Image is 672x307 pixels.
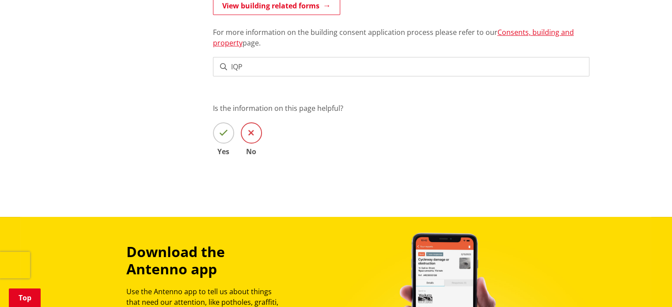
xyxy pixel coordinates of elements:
[213,27,574,48] a: Consents, building and property
[213,148,234,155] span: Yes
[631,270,663,302] iframe: Messenger Launcher
[126,243,286,277] h3: Download the Antenno app
[213,57,589,76] input: Search applications
[9,288,41,307] a: Top
[213,103,589,114] p: Is the information on this page helpful?
[241,148,262,155] span: No
[213,16,589,48] p: For more information on the building consent application process please refer to our page.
